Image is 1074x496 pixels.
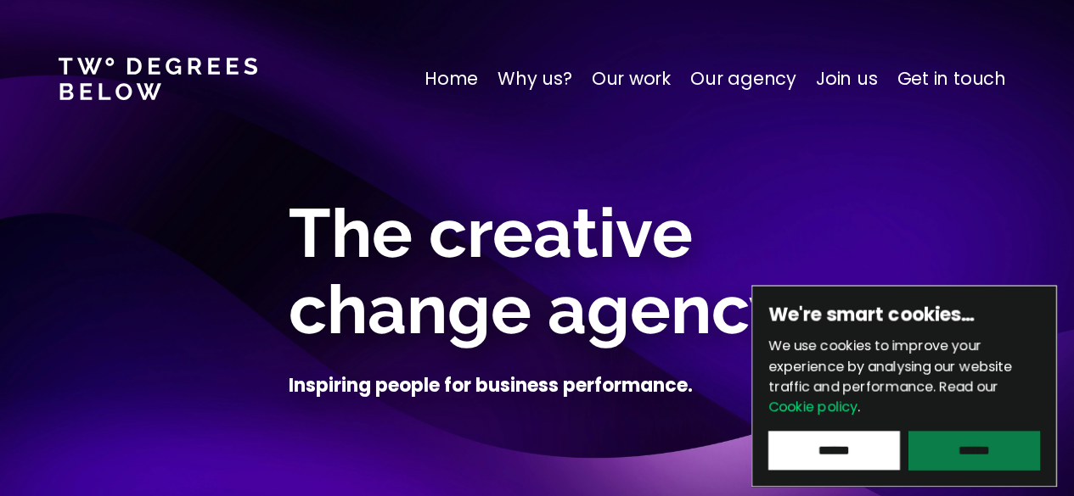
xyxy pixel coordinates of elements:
a: Get in touch [897,65,1006,92]
a: Cookie policy [768,397,858,416]
a: Our agency [690,65,796,92]
span: Read our . [768,376,998,416]
a: Why us? [498,65,572,92]
a: Our work [592,65,671,92]
h4: Inspiring people for business performance. [289,373,693,398]
a: Home [425,65,478,92]
span: The creative change agency [289,193,786,349]
p: We use cookies to improve your experience by analysing our website traffic and performance. [768,336,1040,417]
a: Join us [816,65,878,92]
h6: We're smart cookies… [768,302,1040,327]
